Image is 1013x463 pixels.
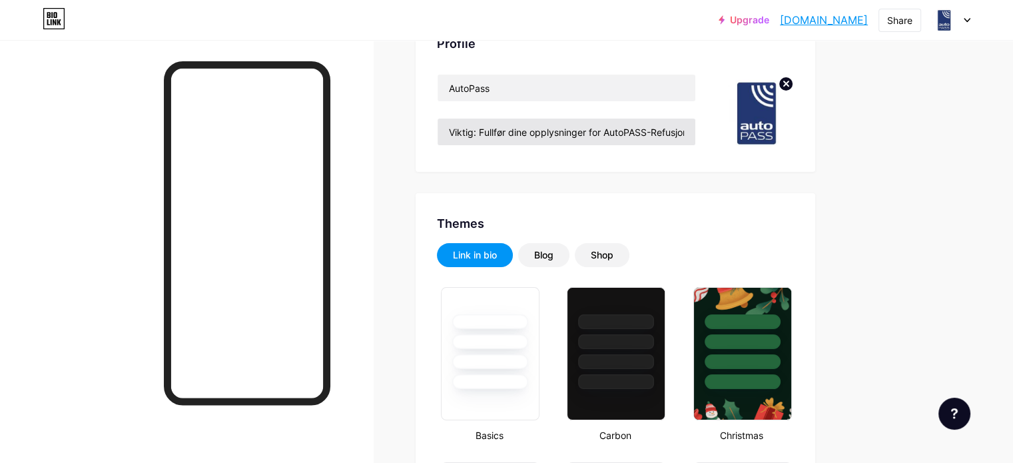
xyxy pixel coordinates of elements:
[719,15,769,25] a: Upgrade
[563,428,667,442] div: Carbon
[534,248,553,262] div: Blog
[453,248,497,262] div: Link in bio
[438,119,695,145] input: Bio
[931,7,956,33] img: kundeservice
[887,13,912,27] div: Share
[780,12,868,28] a: [DOMAIN_NAME]
[438,75,695,101] input: Name
[437,35,794,53] div: Profile
[437,428,541,442] div: Basics
[689,428,794,442] div: Christmas
[437,215,794,232] div: Themes
[717,74,794,151] img: kundeservice
[591,248,613,262] div: Shop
